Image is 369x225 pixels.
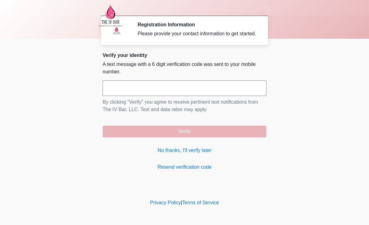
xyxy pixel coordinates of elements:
[96,5,124,27] img: The IV Bar, LLC Logo
[150,200,181,205] a: Privacy Policy
[103,126,266,137] button: Verify
[103,61,266,76] p: A text message with a 6 digit verification code was sent to your mobile number.
[103,163,266,171] a: Resend verification code
[103,52,266,58] h2: Verify your identity
[103,98,266,113] p: By clicking "Verify" you agree to receive pertinent text notifications from The IV Bar, LLC. Text...
[138,30,257,37] div: Please provide your contact information to get started.
[182,200,219,205] a: Terms of Service
[181,200,182,205] a: |
[103,147,266,154] a: No thanks, I'll verify later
